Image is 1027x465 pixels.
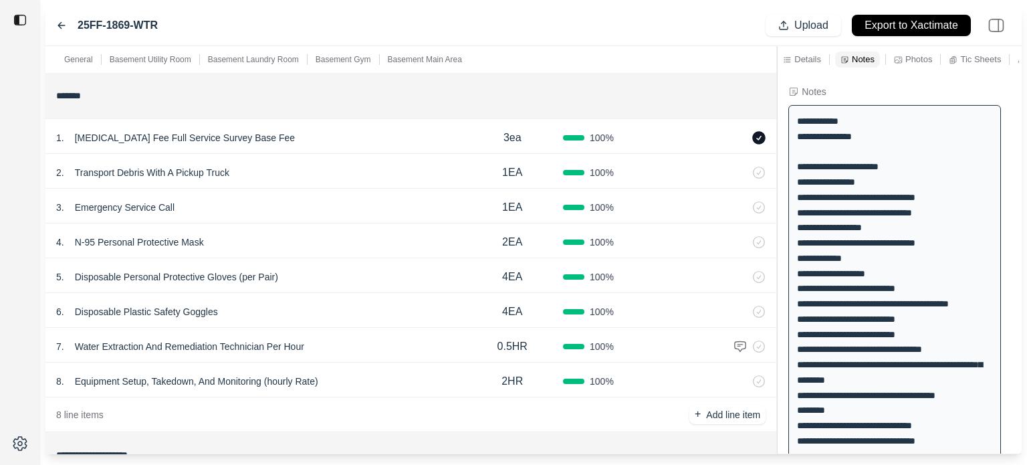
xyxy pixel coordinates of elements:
[56,408,104,422] p: 8 line items
[56,305,64,318] p: 6 .
[56,270,64,284] p: 5 .
[590,270,614,284] span: 100 %
[78,17,158,33] label: 25FF-1869-WTR
[590,340,614,353] span: 100 %
[503,130,522,146] p: 3ea
[590,131,614,145] span: 100 %
[502,199,522,215] p: 1EA
[56,201,64,214] p: 3 .
[110,54,191,65] p: Basement Utility Room
[70,198,180,217] p: Emergency Service Call
[70,268,283,286] p: Disposable Personal Protective Gloves (per Pair)
[982,11,1011,40] img: right-panel.svg
[497,339,528,355] p: 0.5HR
[70,163,235,182] p: Transport Debris With A Pickup Truck
[70,302,223,321] p: Disposable Plastic Safety Goggles
[56,375,64,388] p: 8 .
[56,236,64,249] p: 4 .
[70,372,324,391] p: Equipment Setup, Takedown, And Monitoring (hourly Rate)
[802,85,826,98] div: Notes
[695,407,701,422] p: +
[590,201,614,214] span: 100 %
[316,54,371,65] p: Basement Gym
[70,128,300,147] p: [MEDICAL_DATA] Fee Full Service Survey Base Fee
[56,166,64,179] p: 2 .
[64,54,93,65] p: General
[590,375,614,388] span: 100 %
[794,54,821,65] p: Details
[208,54,299,65] p: Basement Laundry Room
[733,340,747,353] img: comment
[56,131,64,145] p: 1 .
[590,305,614,318] span: 100 %
[70,233,209,252] p: N-95 Personal Protective Mask
[852,15,971,36] button: Export to Xactimate
[70,337,310,356] p: Water Extraction And Remediation Technician Per Hour
[56,340,64,353] p: 7 .
[794,18,828,33] p: Upload
[905,54,932,65] p: Photos
[766,15,841,36] button: Upload
[590,236,614,249] span: 100 %
[590,166,614,179] span: 100 %
[689,405,766,424] button: +Add line item
[865,18,958,33] p: Export to Xactimate
[852,54,875,65] p: Notes
[388,54,462,65] p: Basement Main Area
[502,304,522,320] p: 4EA
[502,269,522,285] p: 4EA
[706,408,760,422] p: Add line item
[501,373,523,389] p: 2HR
[13,13,27,27] img: toggle sidebar
[502,234,522,250] p: 2EA
[960,54,1001,65] p: Tic Sheets
[502,165,522,181] p: 1EA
